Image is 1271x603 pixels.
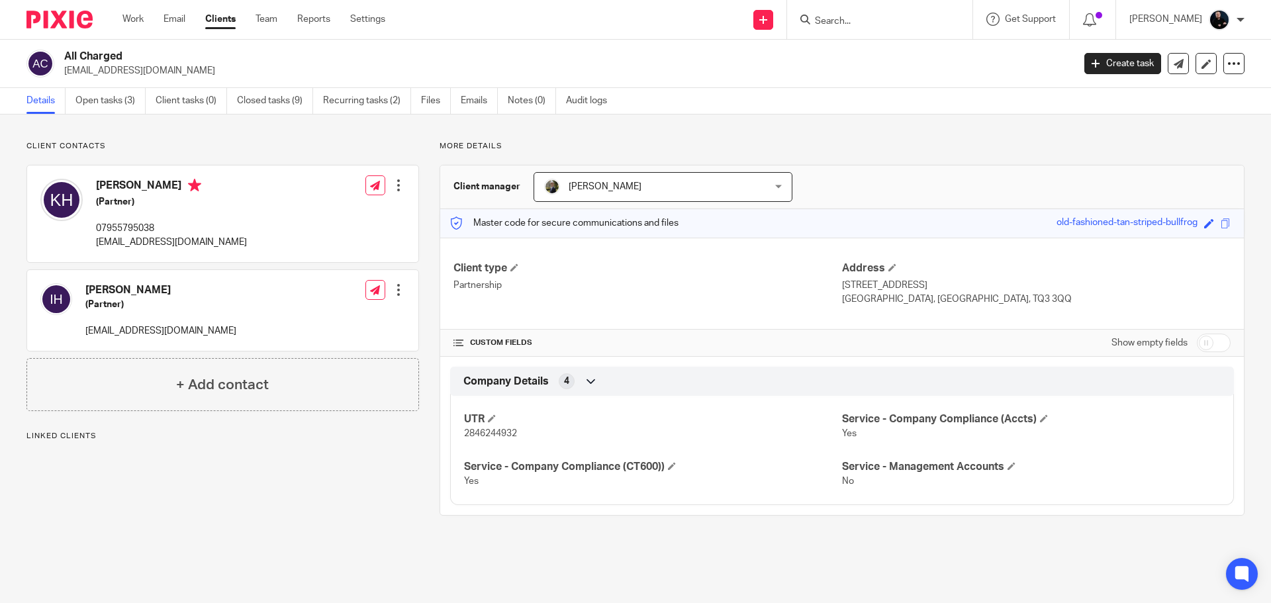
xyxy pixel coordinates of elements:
[256,13,277,26] a: Team
[842,279,1231,292] p: [STREET_ADDRESS]
[566,88,617,114] a: Audit logs
[64,64,1064,77] p: [EMAIL_ADDRESS][DOMAIN_NAME]
[1209,9,1230,30] img: Headshots%20accounting4everything_Poppy%20Jakes%20Photography-2203.jpg
[440,141,1245,152] p: More details
[1111,336,1188,349] label: Show empty fields
[508,88,556,114] a: Notes (0)
[156,88,227,114] a: Client tasks (0)
[464,477,479,486] span: Yes
[461,88,498,114] a: Emails
[85,283,236,297] h4: [PERSON_NAME]
[164,13,185,26] a: Email
[350,13,385,26] a: Settings
[1005,15,1056,24] span: Get Support
[40,179,83,221] img: svg%3E
[205,13,236,26] a: Clients
[64,50,865,64] h2: All Charged
[26,11,93,28] img: Pixie
[842,412,1220,426] h4: Service - Company Compliance (Accts)
[814,16,933,28] input: Search
[297,13,330,26] a: Reports
[450,216,679,230] p: Master code for secure communications and files
[40,283,72,315] img: svg%3E
[842,460,1220,474] h4: Service - Management Accounts
[96,236,247,249] p: [EMAIL_ADDRESS][DOMAIN_NAME]
[564,375,569,388] span: 4
[842,261,1231,275] h4: Address
[453,180,520,193] h3: Client manager
[464,412,842,426] h4: UTR
[842,429,857,438] span: Yes
[26,141,419,152] p: Client contacts
[188,179,201,192] i: Primary
[26,88,66,114] a: Details
[26,431,419,441] p: Linked clients
[1129,13,1202,26] p: [PERSON_NAME]
[96,222,247,235] p: 07955795038
[26,50,54,77] img: svg%3E
[464,429,517,438] span: 2846244932
[122,13,144,26] a: Work
[96,195,247,209] h5: (Partner)
[453,261,842,275] h4: Client type
[463,375,549,389] span: Company Details
[453,279,842,292] p: Partnership
[96,179,247,195] h4: [PERSON_NAME]
[569,182,641,191] span: [PERSON_NAME]
[1084,53,1161,74] a: Create task
[85,298,236,311] h5: (Partner)
[323,88,411,114] a: Recurring tasks (2)
[544,179,560,195] img: ACCOUNTING4EVERYTHING-9.jpg
[75,88,146,114] a: Open tasks (3)
[842,477,854,486] span: No
[237,88,313,114] a: Closed tasks (9)
[464,460,842,474] h4: Service - Company Compliance (CT600))
[842,293,1231,306] p: [GEOGRAPHIC_DATA], [GEOGRAPHIC_DATA], TQ3 3QQ
[421,88,451,114] a: Files
[85,324,236,338] p: [EMAIL_ADDRESS][DOMAIN_NAME]
[1057,216,1198,231] div: old-fashioned-tan-striped-bullfrog
[176,375,269,395] h4: + Add contact
[453,338,842,348] h4: CUSTOM FIELDS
